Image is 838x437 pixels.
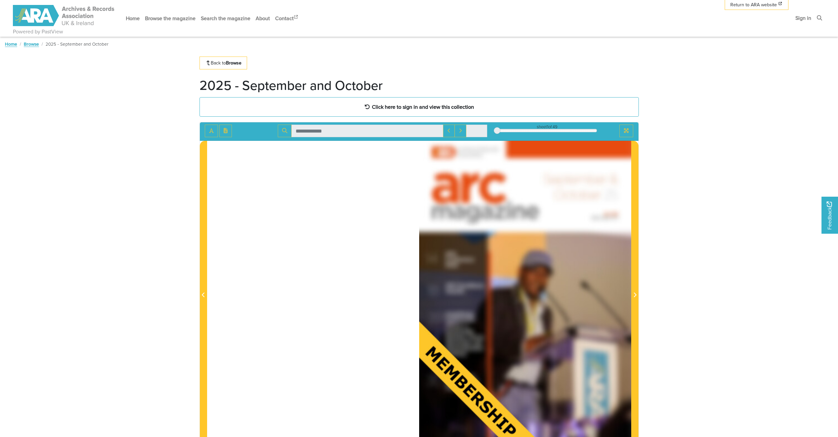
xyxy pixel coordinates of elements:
[821,197,838,234] a: Would you like to provide feedback?
[825,201,833,229] span: Feedback
[372,103,474,110] strong: Click here to sign in and view this collection
[200,97,639,117] a: Click here to sign in and view this collection
[497,124,597,130] div: sheet of 49
[253,10,273,27] a: About
[547,124,548,130] span: 1
[273,10,302,27] a: Contact
[226,60,241,66] strong: Browse
[619,125,633,137] button: Full screen mode
[200,57,247,69] a: Back toBrowse
[13,5,115,26] img: ARA - ARC Magazine | Powered by PastView
[24,41,39,47] a: Browse
[219,125,232,137] button: Open transcription window
[200,77,383,93] h1: 2025 - September and October
[198,10,253,27] a: Search the magazine
[793,9,814,27] a: Sign in
[142,10,198,27] a: Browse the magazine
[205,125,218,137] button: Toggle text selection (Alt+T)
[123,10,142,27] a: Home
[5,41,17,47] a: Home
[443,125,455,137] button: Previous Match
[13,28,63,36] a: Powered by PastView
[291,125,443,137] input: Search for
[278,125,292,137] button: Search
[730,1,777,8] span: Return to ARA website
[46,41,108,47] span: 2025 - September and October
[455,125,466,137] button: Next Match
[13,1,115,30] a: ARA - ARC Magazine | Powered by PastView logo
